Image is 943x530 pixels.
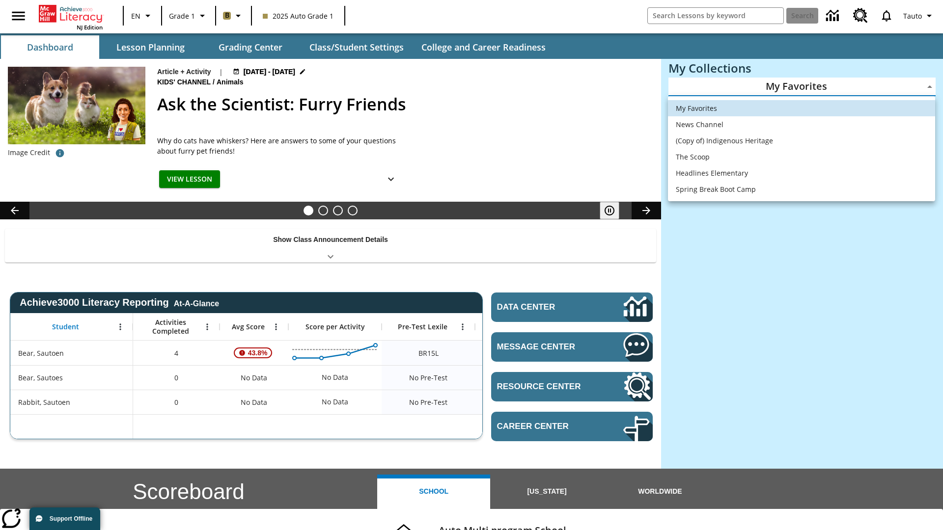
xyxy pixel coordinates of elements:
[668,100,935,116] li: My Favorites
[668,116,935,132] li: News Channel
[668,181,935,197] li: Spring Break Boot Camp
[668,165,935,181] li: Headlines Elementary
[668,149,935,165] li: The Scoop
[668,132,935,149] li: (Copy of) Indigenous Heritage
